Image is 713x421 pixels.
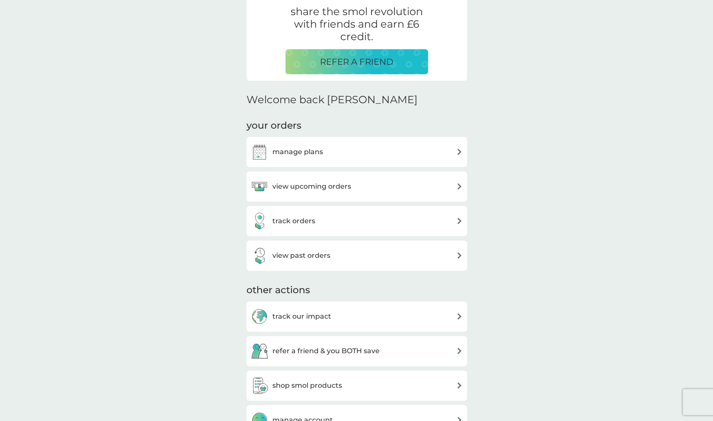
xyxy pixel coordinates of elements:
[272,380,342,391] h3: shop smol products
[272,311,331,322] h3: track our impact
[320,55,393,69] p: REFER A FRIEND
[456,348,463,354] img: arrow right
[456,252,463,259] img: arrow right
[285,6,428,43] p: share the smol revolution with friends and earn £6 credit.
[246,119,301,133] h3: your orders
[456,313,463,320] img: arrow right
[272,250,330,261] h3: view past orders
[285,49,428,74] button: REFER A FRIEND
[272,146,323,158] h3: manage plans
[246,284,310,297] h3: other actions
[272,345,380,357] h3: refer a friend & you BOTH save
[456,382,463,389] img: arrow right
[272,215,315,227] h3: track orders
[272,181,351,192] h3: view upcoming orders
[456,183,463,190] img: arrow right
[456,149,463,155] img: arrow right
[246,94,418,106] h2: Welcome back [PERSON_NAME]
[456,218,463,224] img: arrow right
